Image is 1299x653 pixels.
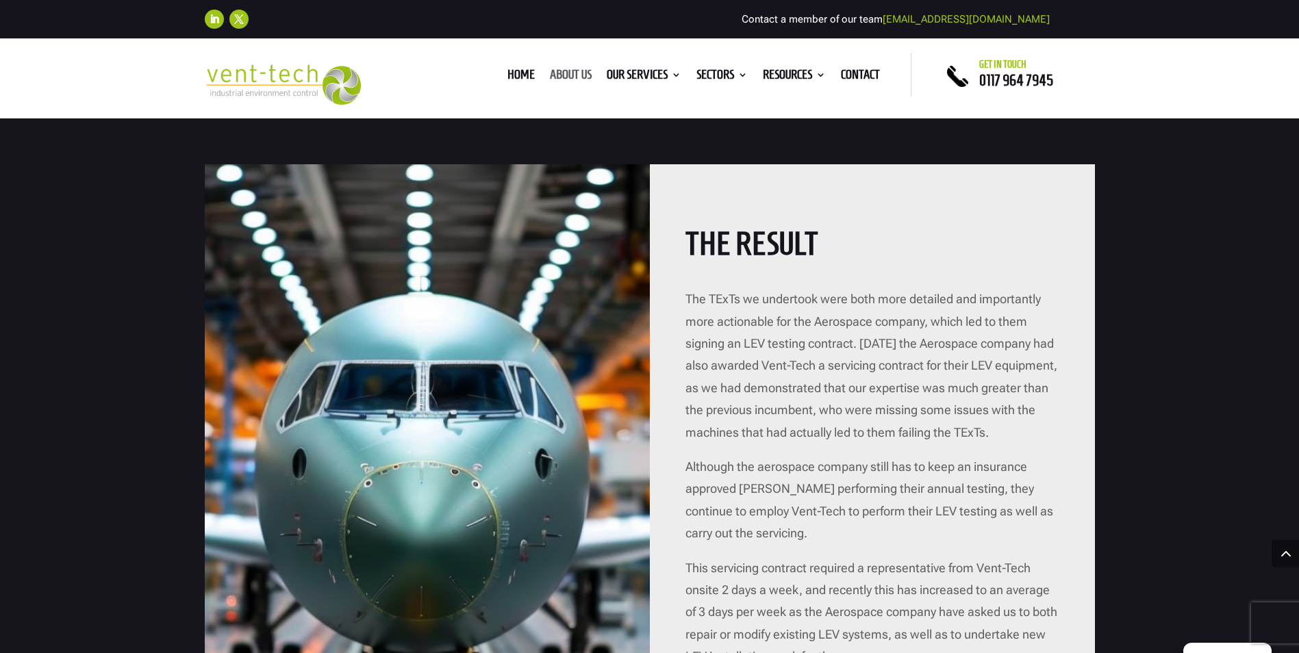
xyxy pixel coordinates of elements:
[607,70,681,85] a: Our Services
[883,13,1050,25] a: [EMAIL_ADDRESS][DOMAIN_NAME]
[763,70,826,85] a: Resources
[742,13,1050,25] span: Contact a member of our team
[685,288,1059,456] p: The TExTs we undertook were both more detailed and importantly more actionable for the Aerospace ...
[979,59,1026,70] span: Get in touch
[550,70,592,85] a: About us
[507,70,535,85] a: Home
[685,456,1059,557] p: Although the aerospace company still has to keep an insurance approved [PERSON_NAME] performing t...
[229,10,249,29] a: Follow on X
[205,64,362,105] img: 2023-09-27T08_35_16.549ZVENT-TECH---Clear-background
[979,72,1053,88] a: 0117 964 7945
[696,70,748,85] a: Sectors
[841,70,880,85] a: Contact
[205,10,224,29] a: Follow on LinkedIn
[685,227,1059,268] h2: The Result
